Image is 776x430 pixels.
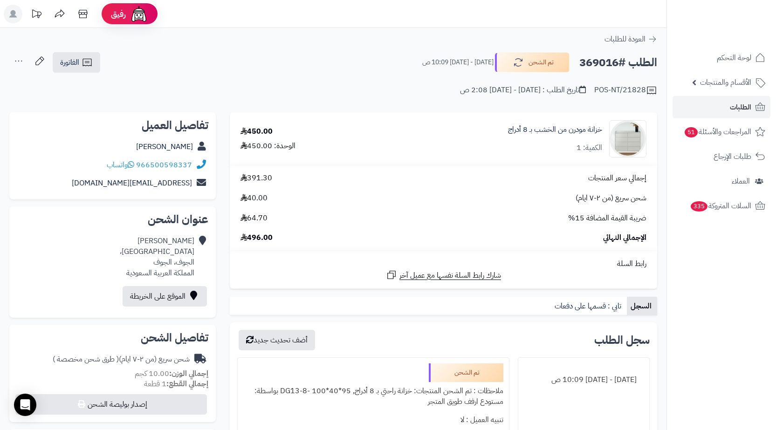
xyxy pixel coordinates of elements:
[240,126,273,137] div: 450.00
[673,96,770,118] a: الطلبات
[604,34,646,45] span: العودة للطلبات
[568,213,646,224] span: ضريبة القيمة المضافة 15%
[15,394,207,415] button: إصدار بوليصة الشحن
[17,214,208,225] h2: عنوان الشحن
[690,199,751,212] span: السلات المتروكة
[594,334,650,346] h3: سجل الطلب
[524,371,644,389] div: [DATE] - [DATE] 10:09 ص
[700,76,751,89] span: الأقسام والمنتجات
[579,53,657,72] h2: الطلب #369016
[53,52,100,73] a: الفاتورة
[111,8,126,20] span: رفيق
[107,159,134,171] a: واتساب
[673,145,770,168] a: طلبات الإرجاع
[691,201,707,212] span: 335
[604,34,657,45] a: العودة للطلبات
[240,193,268,204] span: 40.00
[460,85,586,96] div: تاريخ الطلب : [DATE] - [DATE] 2:08 ص
[673,47,770,69] a: لوحة التحكم
[53,354,119,365] span: ( طرق شحن مخصصة )
[422,58,494,67] small: [DATE] - [DATE] 10:09 ص
[243,382,503,411] div: ملاحظات : تم الشحن المنتجات: خزانة راحتي بـ 8 أدراج, 95*40*100 -DG13-8 بواسطة: مستودع ارفف طويق ا...
[714,150,751,163] span: طلبات الإرجاع
[386,269,501,281] a: شارك رابط السلة نفسها مع عميل آخر
[627,297,657,315] a: السجل
[17,120,208,131] h2: تفاصيل العميل
[120,236,194,278] div: [PERSON_NAME] [GEOGRAPHIC_DATA]، الجوف، الجوف المملكة العربية السعودية
[551,297,627,315] a: تابي : قسمها على دفعات
[17,332,208,343] h2: تفاصيل الشحن
[135,368,208,379] small: 10.00 كجم
[130,5,148,23] img: ai-face.png
[399,270,501,281] span: شارك رابط السلة نفسها مع عميل آخر
[240,173,272,184] span: 391.30
[732,175,750,188] span: العملاء
[684,125,751,138] span: المراجعات والأسئلة
[610,120,646,157] img: 1753691349-1-90x90.jpg
[166,378,208,389] strong: إجمالي القطع:
[14,394,36,416] div: Open Intercom Messenger
[508,124,602,135] a: خزانة مودرن من الخشب بـ 8 أدراج
[136,141,193,152] a: [PERSON_NAME]
[240,141,295,151] div: الوحدة: 450.00
[685,127,698,137] span: 51
[240,232,273,243] span: 496.00
[239,330,315,350] button: أضف تحديث جديد
[243,411,503,429] div: تنبيه العميل : لا
[429,363,503,382] div: تم الشحن
[233,259,653,269] div: رابط السلة
[576,193,646,204] span: شحن سريع (من ٢-٧ ايام)
[123,286,207,307] a: الموقع على الخريطة
[673,121,770,143] a: المراجعات والأسئلة51
[673,170,770,192] a: العملاء
[53,354,190,365] div: شحن سريع (من ٢-٧ ايام)
[673,195,770,217] a: السلات المتروكة335
[730,101,751,114] span: الطلبات
[60,57,79,68] span: الفاتورة
[594,85,657,96] div: POS-NT/21828
[144,378,208,389] small: 1 قطعة
[72,177,192,189] a: [EMAIL_ADDRESS][DOMAIN_NAME]
[25,5,48,26] a: تحديثات المنصة
[169,368,208,379] strong: إجمالي الوزن:
[603,232,646,243] span: الإجمالي النهائي
[495,53,570,72] button: تم الشحن
[588,173,646,184] span: إجمالي سعر المنتجات
[577,143,602,153] div: الكمية: 1
[136,159,192,171] a: 966500598337
[240,213,268,224] span: 64.70
[717,51,751,64] span: لوحة التحكم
